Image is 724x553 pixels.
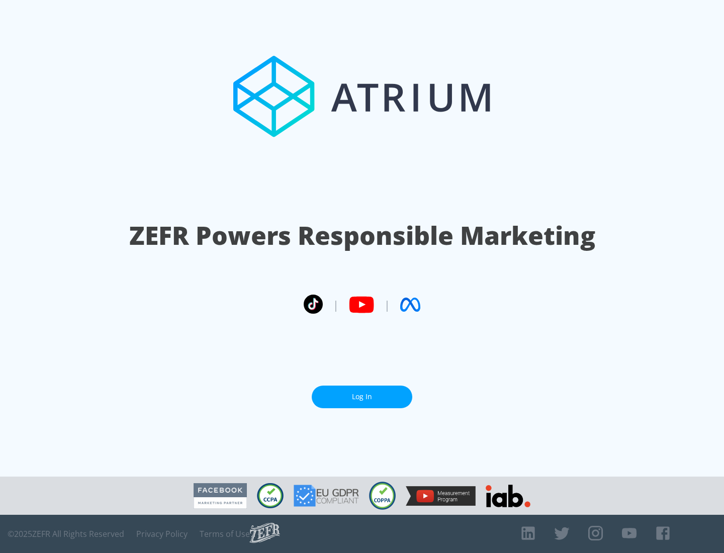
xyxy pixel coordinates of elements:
a: Privacy Policy [136,529,188,539]
span: | [333,297,339,312]
a: Log In [312,386,412,408]
img: CCPA Compliant [257,483,284,508]
h1: ZEFR Powers Responsible Marketing [129,218,595,253]
a: Terms of Use [200,529,250,539]
img: IAB [486,485,530,507]
img: COPPA Compliant [369,482,396,510]
span: | [384,297,390,312]
img: GDPR Compliant [294,485,359,507]
img: Facebook Marketing Partner [194,483,247,509]
span: © 2025 ZEFR All Rights Reserved [8,529,124,539]
img: YouTube Measurement Program [406,486,476,506]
